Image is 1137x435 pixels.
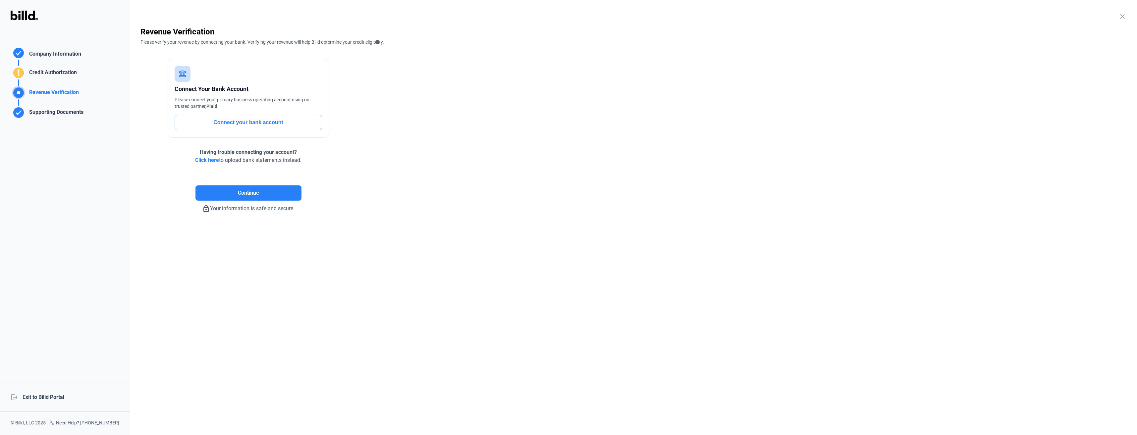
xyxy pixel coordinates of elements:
[11,419,46,427] div: © Billd, LLC 2025
[175,84,322,94] div: Connect Your Bank Account
[140,26,1126,37] div: Revenue Verification
[27,69,77,79] div: Credit Authorization
[200,149,297,155] span: Having trouble connecting your account?
[27,50,81,60] div: Company Information
[175,96,322,110] div: Please connect your primary business operating account using our trusted partner, .
[49,419,119,427] div: Need Help? [PHONE_NUMBER]
[175,115,322,130] button: Connect your bank account
[27,88,79,99] div: Revenue Verification
[27,108,83,119] div: Supporting Documents
[195,157,219,163] span: Click here
[11,393,17,400] mat-icon: logout
[206,104,217,109] span: Plaid
[1118,13,1126,21] mat-icon: close
[195,148,301,164] div: to upload bank statements instead.
[238,189,259,197] span: Continue
[195,185,301,201] button: Continue
[140,201,356,213] div: Your information is safe and secure.
[140,37,1126,45] div: Please verify your revenue by connecting your bank. Verifying your revenue will help Billd determ...
[202,205,210,213] mat-icon: lock_outline
[11,11,38,20] img: Billd Logo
